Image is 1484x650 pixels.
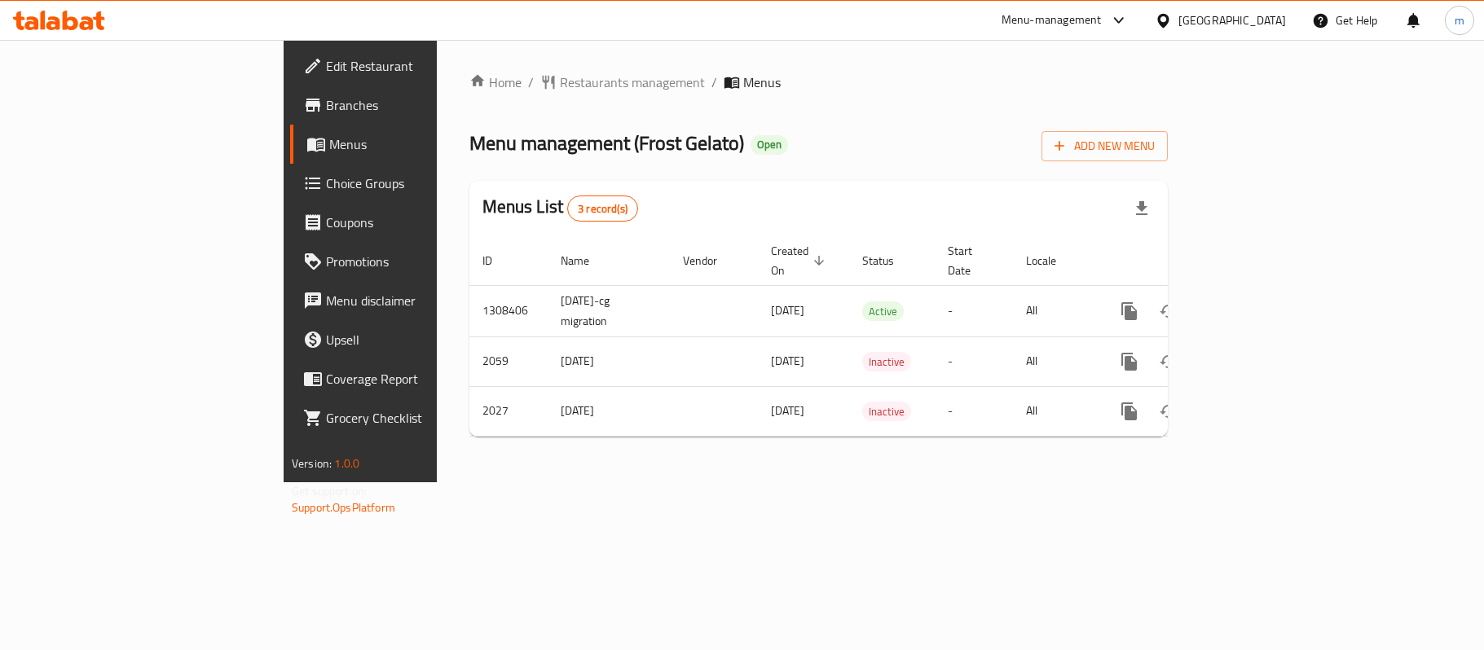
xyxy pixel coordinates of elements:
div: Export file [1122,189,1161,228]
span: Status [862,251,915,270]
span: Upsell [326,330,518,349]
td: All [1013,336,1097,386]
a: Grocery Checklist [290,398,531,437]
h2: Menus List [482,195,638,222]
span: Restaurants management [560,72,705,92]
span: Grocery Checklist [326,408,518,428]
span: Promotions [326,252,518,271]
td: [DATE] [548,386,670,436]
td: - [935,386,1013,436]
span: Version: [292,453,332,474]
span: Name [561,251,610,270]
a: Support.OpsPlatform [292,497,395,518]
button: more [1110,342,1149,381]
div: Inactive [862,402,911,421]
span: Active [862,302,904,321]
span: Start Date [948,241,993,280]
span: m [1455,11,1464,29]
a: Edit Restaurant [290,46,531,86]
div: Inactive [862,352,911,371]
span: Menus [743,72,781,92]
button: Add New Menu [1041,131,1168,161]
span: Coupons [326,213,518,232]
button: more [1110,392,1149,431]
span: Locale [1026,251,1077,270]
span: Choice Groups [326,173,518,193]
th: Actions [1097,236,1279,286]
span: [DATE] [771,350,804,371]
div: Open [751,135,788,155]
td: - [935,336,1013,386]
span: Menu disclaimer [326,291,518,310]
span: [DATE] [771,300,804,321]
span: 3 record(s) [568,201,637,217]
span: Created On [771,241,830,280]
span: Add New Menu [1055,136,1155,156]
td: - [935,285,1013,336]
span: Edit Restaurant [326,56,518,76]
span: [DATE] [771,400,804,421]
span: ID [482,251,513,270]
span: 1.0.0 [334,453,359,474]
td: [DATE] [548,336,670,386]
div: [GEOGRAPHIC_DATA] [1178,11,1286,29]
button: Change Status [1149,292,1188,331]
span: Branches [326,95,518,115]
span: Coverage Report [326,369,518,389]
td: [DATE]-cg migration [548,285,670,336]
span: Open [751,138,788,152]
a: Menus [290,125,531,164]
a: Promotions [290,242,531,281]
li: / [711,72,717,92]
span: Get support on: [292,481,367,502]
nav: breadcrumb [469,72,1168,92]
span: Menus [329,134,518,154]
span: Inactive [862,353,911,371]
table: enhanced table [469,236,1279,437]
button: Change Status [1149,342,1188,381]
button: Change Status [1149,392,1188,431]
span: Menu management ( Frost Gelato ) [469,125,744,161]
div: Menu-management [1002,11,1102,30]
span: Inactive [862,402,911,421]
button: more [1110,292,1149,331]
a: Restaurants management [540,72,705,92]
a: Coupons [290,203,531,242]
span: Vendor [683,251,738,270]
td: All [1013,386,1097,436]
td: All [1013,285,1097,336]
a: Upsell [290,320,531,359]
a: Coverage Report [290,359,531,398]
a: Choice Groups [290,164,531,203]
a: Branches [290,86,531,125]
div: Total records count [567,195,638,222]
a: Menu disclaimer [290,281,531,320]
